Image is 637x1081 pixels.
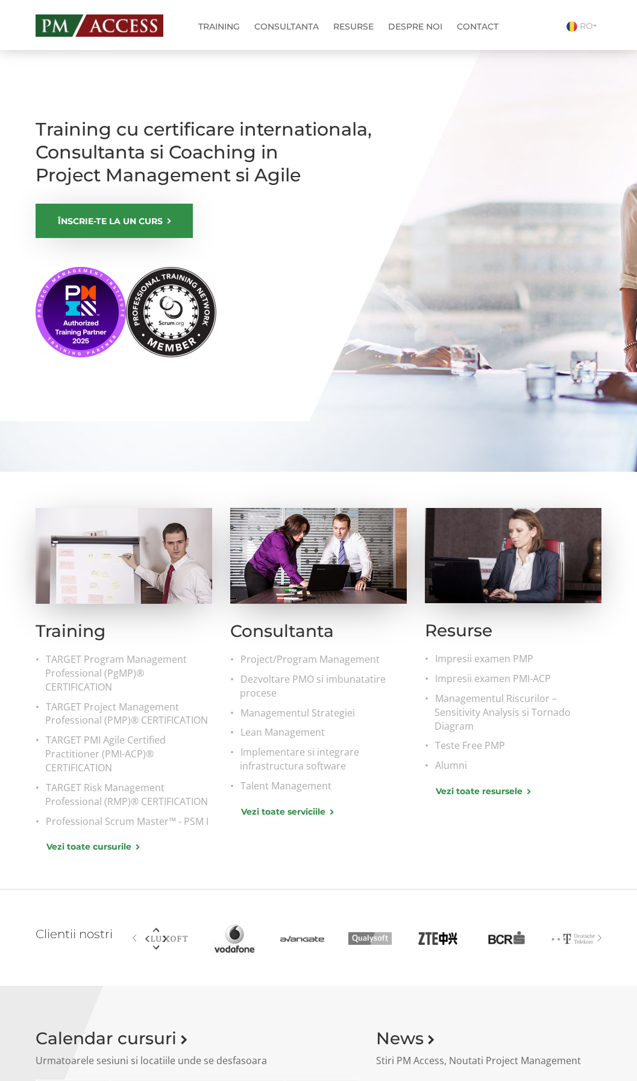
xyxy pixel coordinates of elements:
a: Vezi toate resursele [436,785,530,797]
a: Vezi toate cursurile [46,840,139,853]
a: Talent Management [240,779,407,793]
a: Consultanta [251,14,322,39]
h1: Training cu certificare internationala, Consultanta si Coaching in Project Management si Agile [36,118,373,187]
img: Deutsche Telekom AG [551,933,595,944]
a: RO [566,20,601,31]
img: Avangate [280,936,324,942]
a: Alumni [435,759,601,772]
a: Impresii examen PMI-ACP [435,672,601,686]
a: Lean Management [240,725,407,739]
a: Teste Free PMP [435,739,601,753]
a: Training [195,14,243,39]
a: Resurse [330,14,377,39]
img: Luxoft [145,927,189,950]
h2: Clientii nostri [36,927,115,941]
img: Zte [416,930,460,948]
a: ÎNSCRIE-TE LA UN CURS [36,204,193,238]
a: News [376,1028,434,1048]
img: Vodafone Romania Technologies SSC [213,923,257,954]
a: Impresii examen PMP [435,652,601,666]
a: Contact [454,14,501,39]
a: TARGET PMI Agile Certified Practitioner (PMI-ACP)® CERTIFICATION [45,733,212,775]
a: Project/Program Management [240,653,407,666]
p: Urmatoarele sesiuni si locatiile unde se desfasoara [36,1054,359,1068]
a: Managementul Riscurilor – Sensitivity Analysis si Tornado Diagram [435,692,601,733]
a: TARGET Risk Management Professional (RMP)® CERTIFICATION [45,781,212,809]
img: PMI [36,267,216,357]
a: Vezi toate serviciile [241,805,333,818]
img: Consultanta [230,508,407,604]
a: Despre noi [385,14,445,39]
img: Training [36,508,212,604]
h2: Consultanta [230,622,407,641]
a: Calendar cursuri [36,1028,187,1048]
img: Romana [566,21,577,32]
p: Stiri PM Access, Noutati Project Management [376,1054,601,1068]
img: Bcr [484,930,528,947]
a: TARGET Project Management Professional (PMP)® CERTIFICATION [45,700,212,728]
h2: Training [36,622,212,641]
a: Implementare si integrare infrastructura software [240,745,407,773]
a: Professional Scrum Master™ - PSM I [45,815,212,829]
a: TARGET Program Management Professional (PgMP)® CERTIFICATION [45,653,212,694]
a: Dezvoltare PMO si imbunatatire procese [240,672,407,700]
img: Resurse [425,508,601,603]
img: PM ACCESS - Echipa traineri si consultanti certificati PMP: Narciss Popescu, Mihai Olaru, Monica ... [36,14,164,37]
img: Qualysoft [348,932,392,945]
h2: Resurse [425,621,601,640]
a: Managementul Strategiei [240,706,407,720]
